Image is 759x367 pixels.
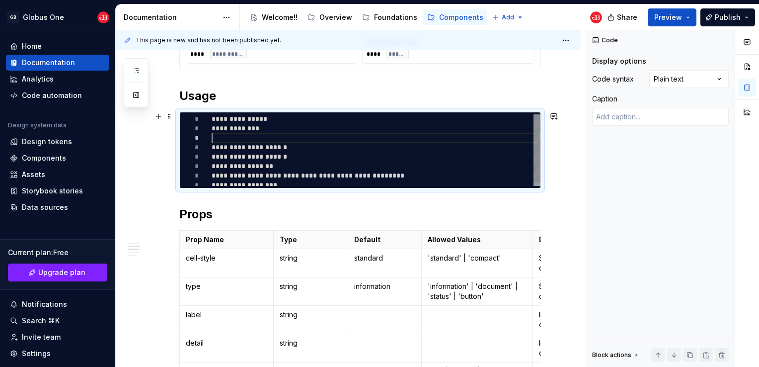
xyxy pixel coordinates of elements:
p: 'standard' | 'compact' [428,253,527,263]
div: GB [7,11,19,23]
div: Design tokens [22,137,72,147]
div: Notifications [22,299,67,309]
p: string [280,310,342,320]
div: Current plan : Free [8,248,107,258]
button: Share [603,8,644,26]
div: Documentation [124,12,218,22]
div: Analytics [22,74,54,84]
div: Search ⌘K [22,316,60,326]
a: Analytics [6,71,109,87]
div: Display options [592,56,646,66]
a: Home [6,38,109,54]
h2: Usage [179,88,541,104]
p: type [186,281,267,291]
span: Publish [715,12,741,22]
img: Globus Bank UX Team [590,11,602,23]
div: Assets [22,170,45,180]
div: Caption [592,94,617,104]
button: Preview [648,8,696,26]
a: Assets [6,167,109,183]
span: Share [617,12,637,22]
a: Welcome!! [246,9,302,25]
a: Invite team [6,329,109,345]
p: Default [354,235,416,245]
div: Design system data [8,121,67,129]
div: Block actions [592,351,631,359]
div: Components [22,153,66,163]
div: Block actions [592,348,640,362]
a: Settings [6,346,109,362]
p: information [354,281,416,291]
a: Storybook stories [6,183,109,199]
button: Add [489,10,527,24]
button: Publish [700,8,755,26]
div: Settings [22,349,51,359]
div: Storybook stories [22,186,83,196]
button: Notifications [6,296,109,312]
a: Foundations [358,9,421,25]
p: standard [354,253,416,263]
p: Specifies the type of detail cell component [539,281,643,301]
div: Code automation [22,91,82,100]
a: Components [6,150,109,166]
a: Upgrade plan [8,264,107,281]
div: Welcome!! [262,12,298,22]
div: Documentation [22,58,75,68]
span: Upgrade plan [38,268,85,277]
p: detail [186,338,267,348]
a: Overview [304,9,356,25]
div: Globus One [23,12,64,22]
p: cell-style [186,253,267,263]
div: Data sources [22,202,68,212]
div: Overview [319,12,352,22]
p: Allowed Values [428,235,527,245]
a: Components [423,9,487,25]
p: 'information' | 'document' | 'status' | 'button' [428,281,527,301]
p: string [280,253,342,263]
span: Preview [654,12,682,22]
p: Inserts the detail in the detail cell component [539,338,643,358]
div: Foundations [374,12,417,22]
span: This page is new and has not been published yet. [136,36,281,44]
p: Description [539,235,643,245]
div: Home [22,41,42,51]
p: Type [280,235,342,245]
p: string [280,281,342,291]
div: Invite team [22,332,61,342]
a: Data sources [6,199,109,215]
a: Documentation [6,55,109,71]
div: Code syntax [592,74,634,84]
p: Specifies the style of the detail cell component [539,253,643,273]
div: Page tree [246,7,487,27]
img: Globus Bank UX Team [97,11,109,23]
p: Inserts a label in the detail cell component [539,310,643,330]
a: Code automation [6,88,109,103]
h2: Props [179,206,541,222]
a: Design tokens [6,134,109,150]
p: string [280,338,342,348]
p: label [186,310,267,320]
button: GBGlobus OneGlobus Bank UX Team [2,6,113,28]
button: Search ⌘K [6,313,109,329]
p: Prop Name [186,235,267,245]
div: Components [439,12,483,22]
span: Add [502,13,514,21]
